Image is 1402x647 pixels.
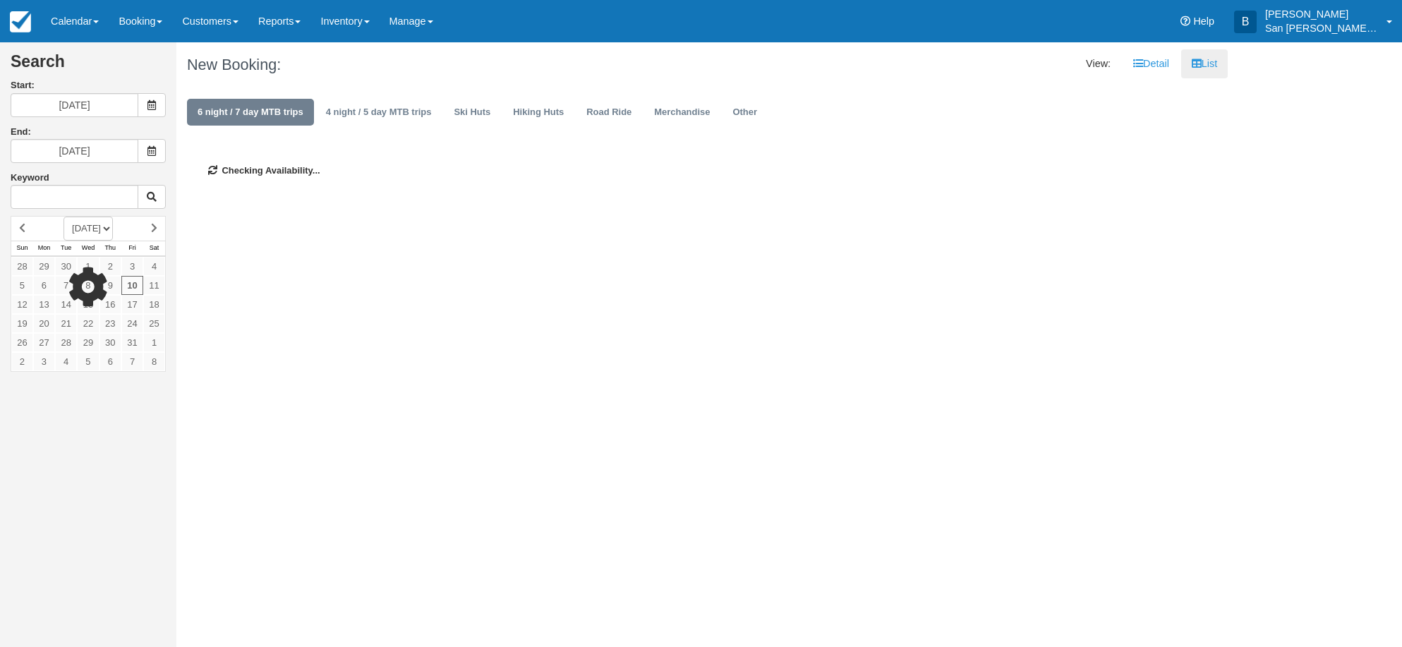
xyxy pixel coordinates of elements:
label: Start: [11,79,166,92]
a: 4 night / 5 day MTB trips [315,99,442,126]
a: 10 [121,276,143,295]
a: Detail [1123,49,1180,78]
li: View: [1075,49,1121,78]
span: Help [1193,16,1214,27]
a: Ski Huts [443,99,501,126]
div: Checking Availability... [187,143,1217,199]
button: Keyword Search [138,185,166,209]
a: 6 night / 7 day MTB trips [187,99,314,126]
label: Keyword [11,172,49,183]
div: B [1234,11,1257,33]
h1: New Booking: [187,56,691,73]
h2: Search [11,53,166,79]
a: Merchandise [643,99,720,126]
a: Hiking Huts [502,99,574,126]
label: End: [11,126,31,137]
p: San [PERSON_NAME] Hut Systems [1265,21,1378,35]
img: checkfront-main-nav-mini-logo.png [10,11,31,32]
p: [PERSON_NAME] [1265,7,1378,21]
a: List [1181,49,1228,78]
a: Other [722,99,768,126]
a: Road Ride [576,99,642,126]
i: Help [1180,16,1190,26]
